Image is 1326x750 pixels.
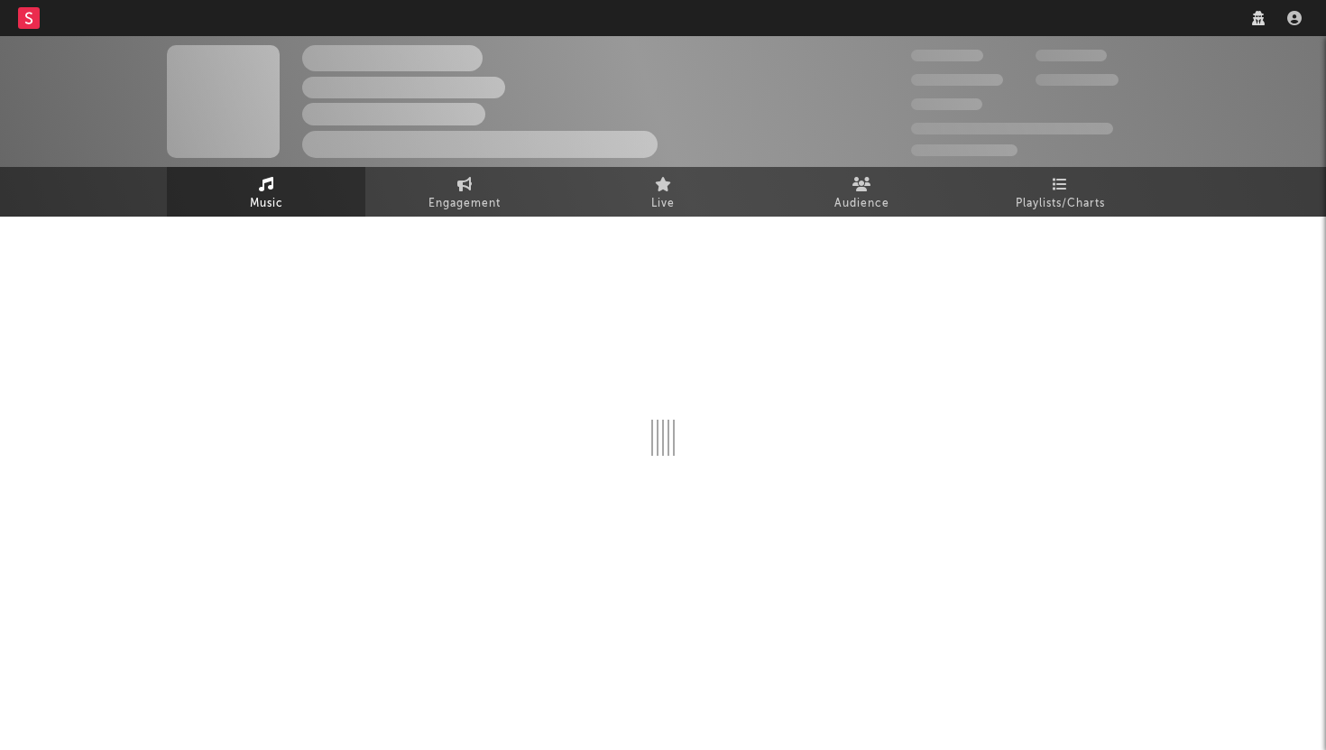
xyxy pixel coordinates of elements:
[365,167,564,217] a: Engagement
[428,193,501,215] span: Engagement
[1016,193,1105,215] span: Playlists/Charts
[834,193,889,215] span: Audience
[167,167,365,217] a: Music
[564,167,762,217] a: Live
[1036,74,1119,86] span: 1,000,000
[651,193,675,215] span: Live
[961,167,1159,217] a: Playlists/Charts
[911,123,1113,134] span: 50,000,000 Monthly Listeners
[911,144,1018,156] span: Jump Score: 85.0
[911,50,983,61] span: 300,000
[911,74,1003,86] span: 50,000,000
[911,98,982,110] span: 100,000
[762,167,961,217] a: Audience
[1036,50,1107,61] span: 100,000
[250,193,283,215] span: Music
